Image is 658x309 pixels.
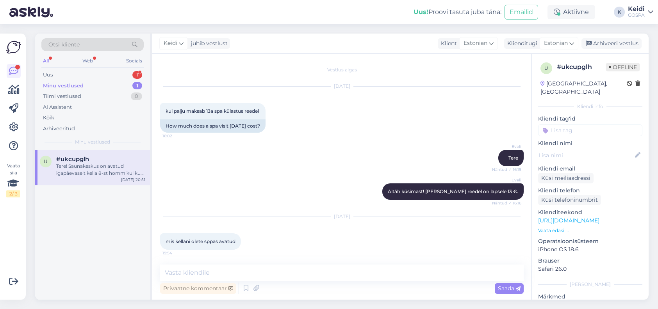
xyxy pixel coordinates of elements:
[498,285,521,292] span: Saada
[132,71,142,79] div: 1
[538,165,642,173] p: Kliendi email
[388,188,518,194] span: Aitäh küsimast! [PERSON_NAME] reedel on lapsele 13 €.
[43,82,84,90] div: Minu vestlused
[544,65,548,71] span: u
[538,257,642,265] p: Brauser
[538,103,642,110] div: Kliendi info
[43,125,75,133] div: Arhiveeritud
[43,92,81,100] div: Tiimi vestlused
[43,71,53,79] div: Uus
[160,283,236,294] div: Privaatne kommentaar
[628,12,645,18] div: GOSPA
[438,39,457,48] div: Klient
[81,56,95,66] div: Web
[6,190,20,197] div: 2 / 3
[538,139,642,147] p: Kliendi nimi
[188,39,228,48] div: juhib vestlust
[41,56,50,66] div: All
[538,195,601,205] div: Küsi telefoninumbrit
[164,39,177,48] span: Keidi
[48,41,80,49] span: Otsi kliente
[538,237,642,245] p: Operatsioonisüsteem
[492,177,521,183] span: Eveli
[547,5,595,19] div: Aktiivne
[505,5,538,20] button: Emailid
[160,119,266,133] div: How much does a spa visit [DATE] cost?
[538,293,642,301] p: Märkmed
[538,208,642,217] p: Klienditeekond
[557,62,606,72] div: # ukcupglh
[628,6,645,12] div: Keidi
[538,227,642,234] p: Vaata edasi ...
[44,158,48,164] span: u
[6,162,20,197] div: Vaata siia
[132,82,142,90] div: 1
[166,238,235,244] span: mis kellani olete sppas avatud
[538,245,642,254] p: iPhone OS 18.6
[75,139,110,146] span: Minu vestlused
[538,173,594,183] div: Küsi meiliaadressi
[538,265,642,273] p: Safari 26.0
[538,217,599,224] a: [URL][DOMAIN_NAME]
[160,213,524,220] div: [DATE]
[492,144,521,149] span: Eveli
[56,163,145,177] div: Tere! Saunakeskus on avatud igapäevaselt kella 8-st hommikul kuni 21.00-ni.
[538,281,642,288] div: [PERSON_NAME]
[614,7,625,18] div: K
[43,114,54,122] div: Kõik
[121,177,145,183] div: [DATE] 20:51
[162,250,192,256] span: 19:54
[414,8,428,16] b: Uus!
[160,83,524,90] div: [DATE]
[504,39,537,48] div: Klienditugi
[540,80,627,96] div: [GEOGRAPHIC_DATA], [GEOGRAPHIC_DATA]
[492,200,521,206] span: Nähtud ✓ 16:16
[492,167,521,172] span: Nähtud ✓ 16:15
[581,38,642,49] div: Arhiveeri vestlus
[162,133,192,139] span: 16:02
[538,186,642,195] p: Kliendi telefon
[464,39,487,48] span: Estonian
[6,40,21,55] img: Askly Logo
[606,63,640,71] span: Offline
[166,108,259,114] span: kui palju maksab 13a spa külastus reedel
[56,156,89,163] span: #ukcupglh
[43,103,72,111] div: AI Assistent
[160,66,524,73] div: Vestlus algas
[538,115,642,123] p: Kliendi tag'id
[508,155,518,161] span: Tere
[544,39,568,48] span: Estonian
[131,92,142,100] div: 0
[539,151,633,160] input: Lisa nimi
[125,56,144,66] div: Socials
[414,7,501,17] div: Proovi tasuta juba täna:
[538,124,642,136] input: Lisa tag
[628,6,653,18] a: KeidiGOSPA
